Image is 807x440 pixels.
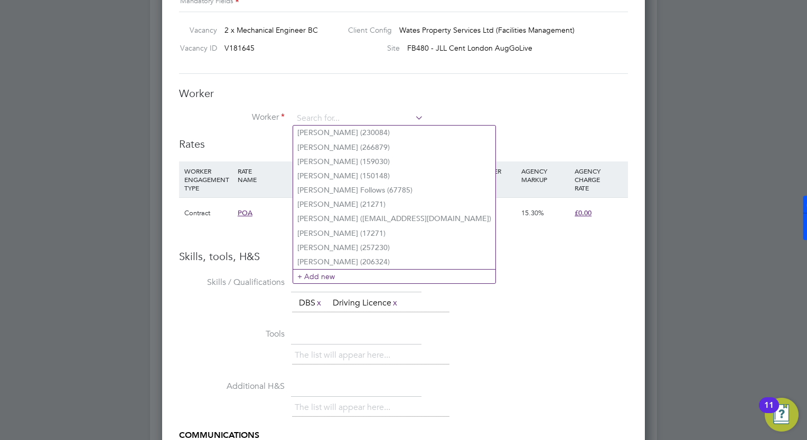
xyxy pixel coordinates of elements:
li: [PERSON_NAME] (266879) [293,140,495,155]
div: WORKER ENGAGEMENT TYPE [182,161,235,197]
label: Skills / Qualifications [179,277,285,288]
h3: Skills, tools, H&S [179,250,628,263]
li: The list will appear here... [295,348,395,362]
li: [PERSON_NAME] (21271) [293,197,495,212]
li: [PERSON_NAME] (206324) [293,255,495,269]
li: [PERSON_NAME] (257230) [293,241,495,255]
li: [PERSON_NAME] ([EMAIL_ADDRESS][DOMAIN_NAME]) [293,212,495,226]
span: V181645 [224,43,255,53]
div: 11 [764,405,774,419]
label: Vacancy ID [175,43,217,53]
li: [PERSON_NAME] (230084) [293,126,495,140]
label: Site [340,43,400,53]
span: 2 x Mechanical Engineer BC [224,25,318,35]
div: Contract [182,198,235,228]
li: DBS [295,296,327,310]
label: Vacancy [175,25,217,35]
li: [PERSON_NAME] Follows (67785) [293,183,495,197]
h3: Worker [179,87,628,100]
span: Wates Property Services Ltd (Facilities Management) [399,25,575,35]
input: Search for... [293,111,424,127]
a: x [315,296,323,310]
div: RATE NAME [235,161,306,189]
label: Client Config [340,25,392,35]
span: £0.00 [575,208,592,217]
h3: Rates [179,137,628,151]
span: FB480 - JLL Cent London AugGoLive [407,43,532,53]
span: POA [238,208,252,217]
li: + Add new [293,269,495,283]
li: The list will appear here... [295,400,395,415]
div: AGENCY CHARGE RATE [572,161,625,197]
li: Driving Licence [329,296,403,310]
label: Additional H&S [179,381,285,392]
a: x [391,296,399,310]
button: Open Resource Center, 11 new notifications [765,398,799,432]
li: [PERSON_NAME] (150148) [293,169,495,183]
label: Worker [179,112,285,123]
label: Tools [179,329,285,340]
li: [PERSON_NAME] (17271) [293,226,495,241]
div: AGENCY MARKUP [519,161,572,189]
li: [PERSON_NAME] (159030) [293,155,495,169]
span: 15.30% [521,208,544,217]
